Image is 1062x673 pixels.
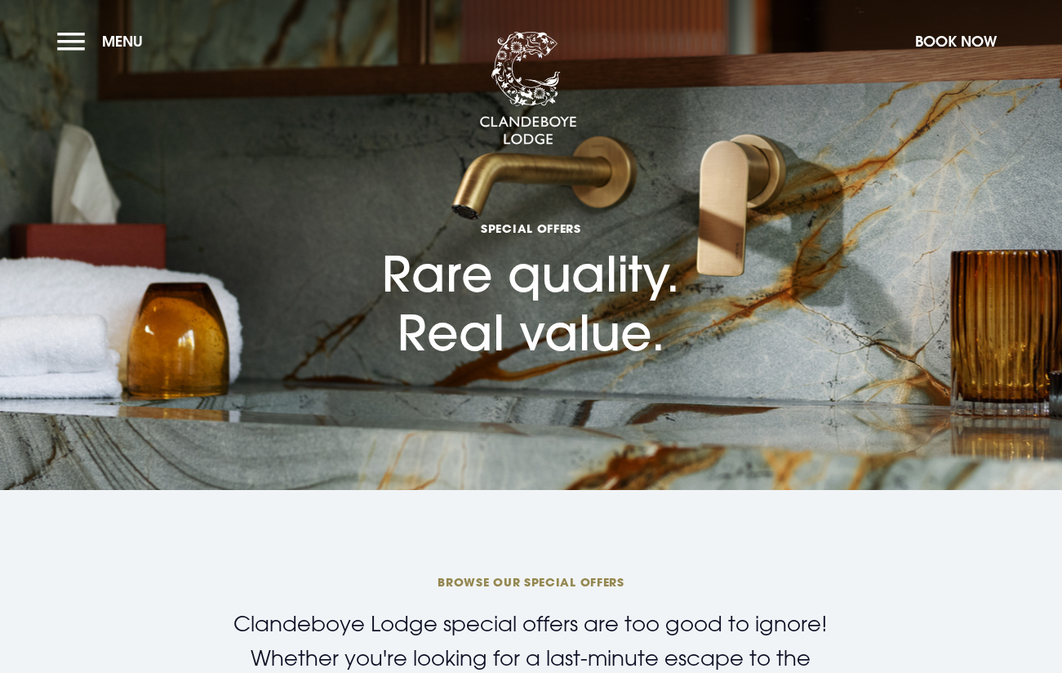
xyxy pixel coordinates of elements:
span: Menu [102,32,143,51]
button: Book Now [907,24,1005,59]
h1: Rare quality. Real value. [382,136,680,361]
button: Menu [57,24,151,59]
span: Special Offers [382,221,680,236]
span: BROWSE OUR SPECIAL OFFERS [142,574,919,590]
img: Clandeboye Lodge [479,32,577,146]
